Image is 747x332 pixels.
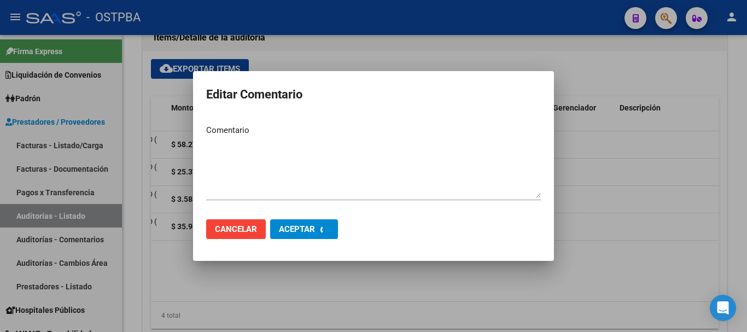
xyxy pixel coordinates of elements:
button: Aceptar [270,219,338,239]
h2: Editar Comentario [206,84,541,105]
p: Comentario [206,124,541,137]
button: Cancelar [206,219,266,239]
span: Aceptar [279,224,315,234]
div: Open Intercom Messenger [710,295,736,321]
span: Cancelar [215,224,257,234]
